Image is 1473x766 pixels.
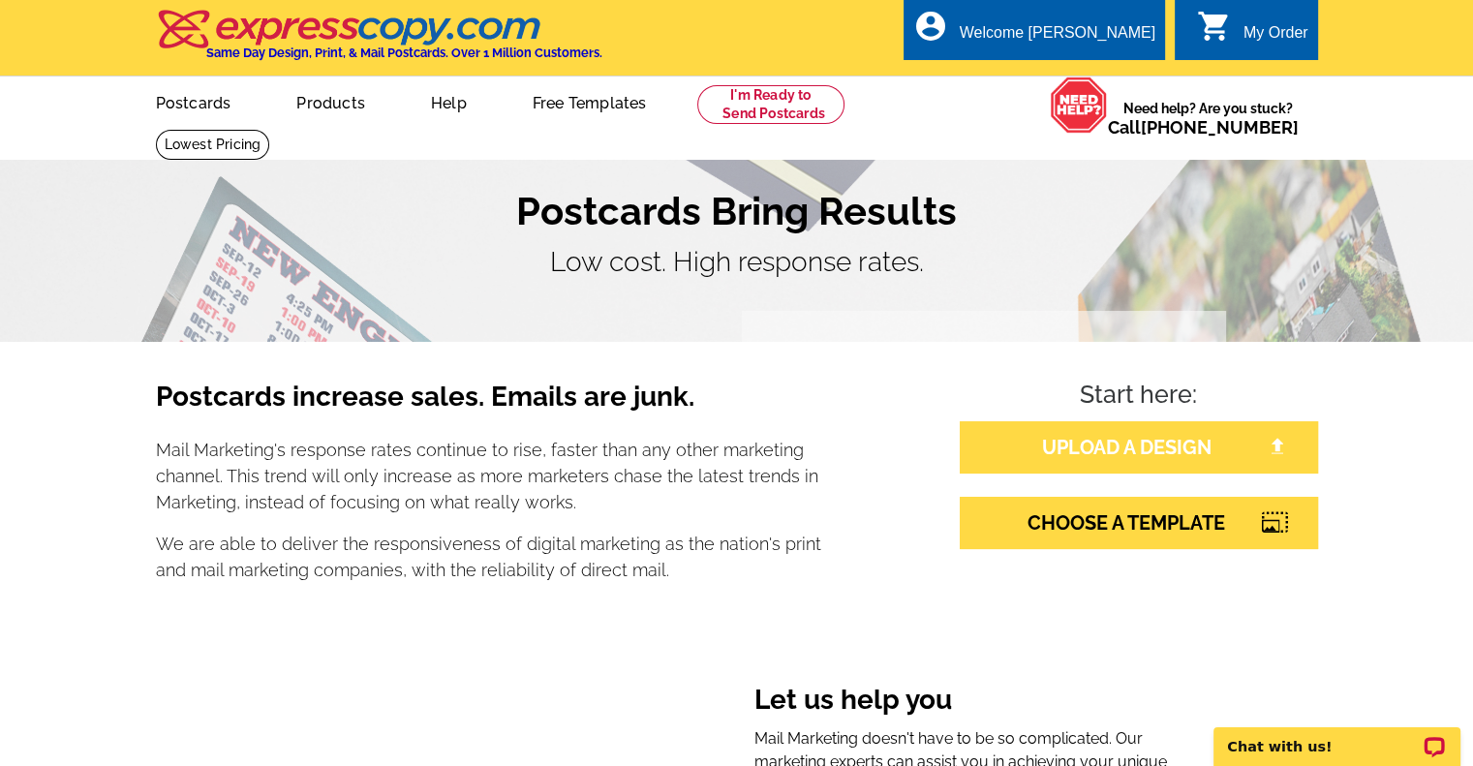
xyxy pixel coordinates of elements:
p: Low cost. High response rates. [156,242,1318,283]
a: Products [265,78,396,124]
p: We are able to deliver the responsiveness of digital marketing as the nation's print and mail mar... [156,531,822,583]
h3: Postcards increase sales. Emails are junk. [156,381,822,429]
h4: Start here: [960,381,1318,414]
h1: Postcards Bring Results [156,188,1318,234]
img: help [1050,77,1108,134]
a: [PHONE_NUMBER] [1141,117,1299,138]
div: My Order [1243,24,1308,51]
span: Call [1108,117,1299,138]
p: Mail Marketing's response rates continue to rise, faster than any other marketing channel. This t... [156,437,822,515]
a: Help [400,78,498,124]
a: shopping_cart My Order [1197,21,1308,46]
i: shopping_cart [1197,9,1232,44]
h3: Let us help you [754,684,1187,720]
a: Free Templates [502,78,678,124]
a: CHOOSE A TEMPLATE [960,497,1318,549]
span: Need help? Are you stuck? [1108,99,1308,138]
div: Welcome [PERSON_NAME] [960,24,1155,51]
a: Same Day Design, Print, & Mail Postcards. Over 1 Million Customers. [156,23,602,60]
img: file-upload-white.png [1269,438,1286,455]
a: UPLOAD A DESIGN [960,421,1318,474]
a: Postcards [125,78,262,124]
i: account_circle [913,9,948,44]
iframe: LiveChat chat widget [1201,705,1473,766]
h4: Same Day Design, Print, & Mail Postcards. Over 1 Million Customers. [206,46,602,60]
